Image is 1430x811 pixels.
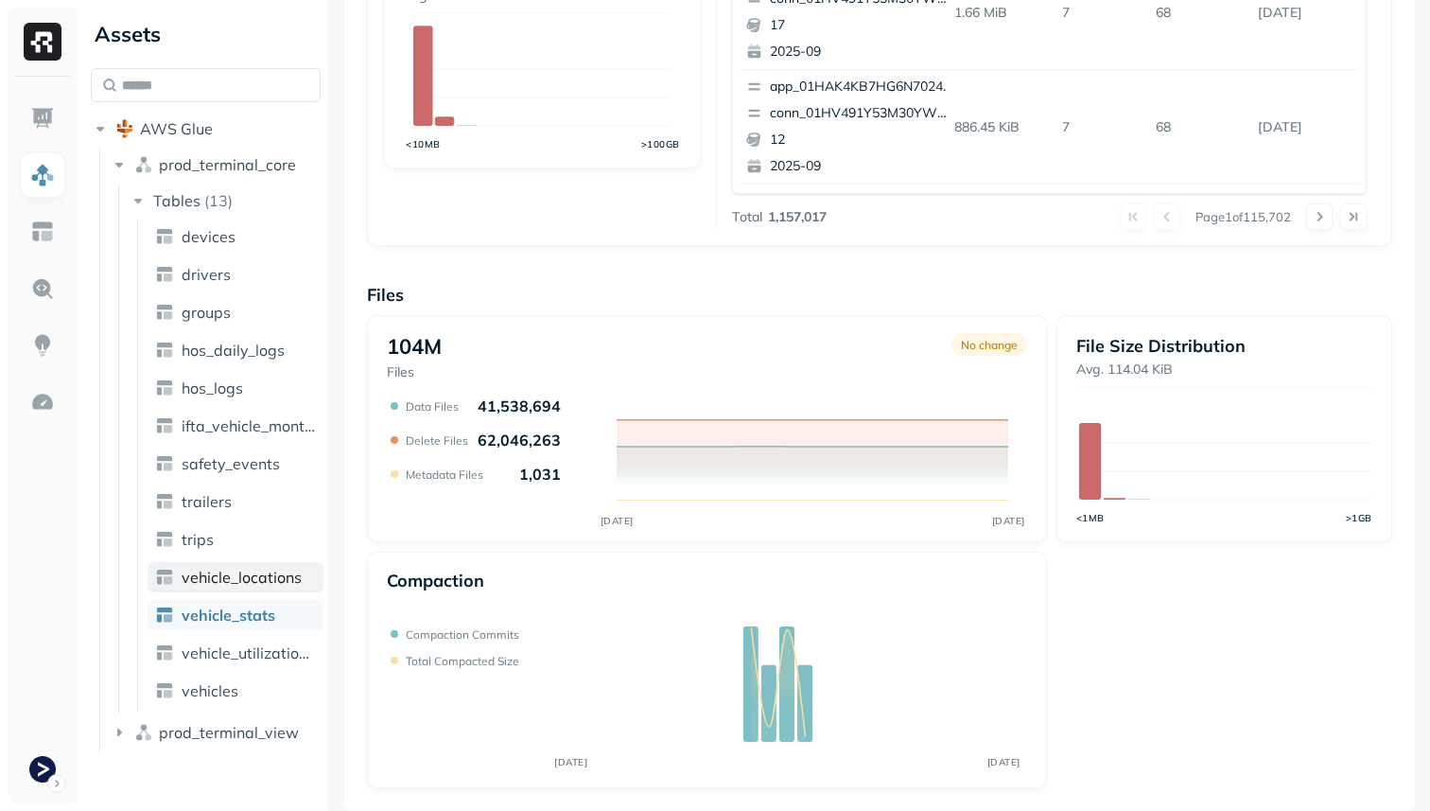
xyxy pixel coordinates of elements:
span: vehicle_utilization_day [182,644,316,662]
a: safety_events [148,449,323,479]
img: Optimization [30,390,55,414]
p: app_01HAK4KB7HG6N7024210G3S8D5 [770,78,953,97]
a: vehicle_locations [148,562,323,592]
button: app_01HAK4KB7HG6N7024210G3S8D5conn_01HV491Y53M30YWF0DFJ1FJ7PW122025-09 [739,70,962,184]
span: safety_events [182,454,280,473]
img: table [155,341,174,360]
span: devices [182,227,235,246]
span: trailers [182,492,232,511]
a: devices [148,221,323,252]
img: table [155,454,174,473]
p: Sep 6, 2025 [1250,111,1360,144]
span: vehicle_locations [182,568,302,587]
button: prod_terminal_view [110,717,322,748]
p: No change [961,338,1018,352]
a: trips [148,524,323,555]
img: Query Explorer [30,276,55,301]
p: 62,046,263 [478,431,561,450]
p: 1,157,017 [768,208,827,226]
img: Dashboard [30,106,55,131]
span: hos_logs [182,379,243,397]
p: 68 [1148,111,1250,144]
span: vehicle_stats [182,606,275,625]
p: 1,031 [519,465,561,484]
p: 41,538,694 [478,397,561,415]
a: ifta_vehicle_months [148,411,323,441]
img: table [155,265,174,284]
p: ( 13 ) [204,191,233,210]
p: 7 [1055,111,1148,144]
img: table [155,606,174,625]
p: Delete Files [406,433,468,448]
img: Insights [30,333,55,358]
p: 2025-09 [770,43,953,62]
a: trailers [148,486,323,517]
img: namespace [134,723,153,742]
p: 2025-09 [770,157,953,176]
img: table [155,303,174,322]
tspan: [DATE] [600,515,633,527]
span: ifta_vehicle_months [182,416,316,435]
tspan: <10MB [406,138,441,150]
button: Tables(13) [129,185,323,216]
img: table [155,568,174,587]
img: namespace [134,155,153,174]
span: prod_terminal_core [159,155,296,174]
span: hos_daily_logs [182,341,285,360]
p: 17 [770,16,953,35]
img: Terminal [29,756,56,783]
p: Total [732,208,762,226]
p: 12 [770,131,953,150]
p: Page 1 of 115,702 [1195,208,1291,225]
p: File Size Distribution [1076,335,1372,357]
a: vehicle_stats [148,600,323,630]
span: prod_terminal_view [159,723,299,742]
tspan: >100GB [641,138,680,150]
tspan: >1GB [1346,512,1372,523]
a: hos_daily_logs [148,335,323,365]
div: Assets [91,19,321,49]
a: vehicles [148,676,323,706]
span: AWS Glue [140,119,213,138]
button: app_01HAK4KB7HG6N7024210G3S8D5conn_01HV491Y53M30YWF0DFJ1FJ7PW112025-09 [739,185,962,298]
button: prod_terminal_core [110,150,322,180]
button: AWS Glue [91,114,321,144]
p: Metadata Files [406,467,483,482]
img: Ryft [24,23,61,61]
tspan: [DATE] [987,756,1020,768]
p: Data Files [406,399,459,414]
span: trips [182,530,214,549]
img: table [155,227,174,246]
a: vehicle_utilization_day [148,638,323,668]
p: Compaction commits [406,627,519,642]
img: table [155,530,174,549]
p: 886.45 KiB [947,111,1055,144]
img: table [155,416,174,435]
span: Tables [153,191,201,210]
p: Files [367,284,1392,306]
img: table [155,681,174,700]
img: Asset Explorer [30,220,55,244]
p: Compaction [387,570,484,591]
tspan: <1MB [1076,512,1105,523]
a: hos_logs [148,373,323,403]
img: table [155,492,174,511]
p: Files [387,363,442,381]
img: table [155,379,174,397]
span: vehicles [182,681,238,700]
span: groups [182,303,231,322]
img: root [115,119,134,138]
p: Avg. 114.04 KiB [1076,361,1372,379]
tspan: [DATE] [554,756,587,768]
p: conn_01HV491Y53M30YWF0DFJ1FJ7PW [770,104,953,123]
p: Total compacted size [406,654,519,668]
tspan: [DATE] [991,515,1024,527]
a: groups [148,297,323,327]
img: table [155,644,174,662]
img: Assets [30,163,55,187]
p: 104M [387,333,442,360]
span: drivers [182,265,231,284]
a: drivers [148,259,323,290]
